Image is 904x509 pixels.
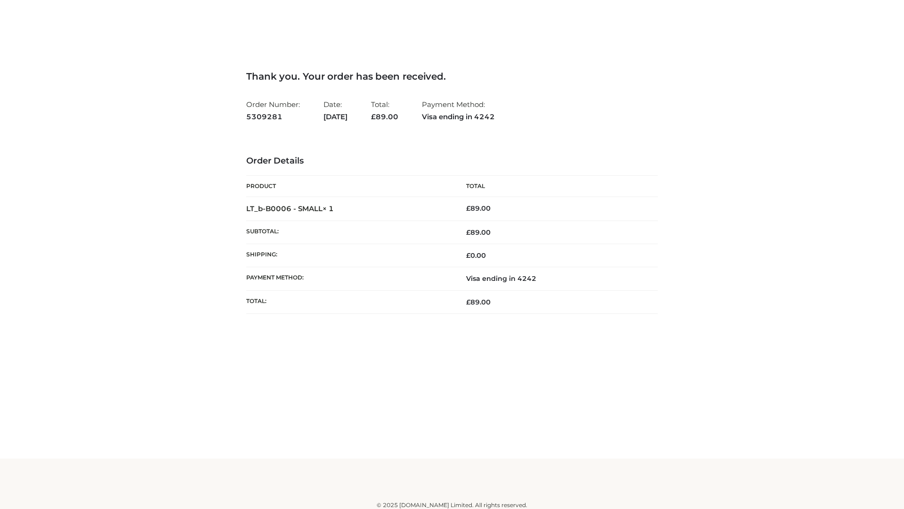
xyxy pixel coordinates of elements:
bdi: 89.00 [466,204,491,213]
span: £ [466,204,470,213]
span: 89.00 [466,228,491,237]
span: £ [371,112,376,121]
th: Subtotal: [246,221,452,244]
li: Payment Method: [422,96,495,125]
strong: Visa ending in 4242 [422,111,495,123]
bdi: 0.00 [466,251,486,260]
span: £ [466,251,470,260]
h3: Thank you. Your order has been received. [246,71,658,82]
li: Date: [323,96,347,125]
th: Total [452,176,658,197]
span: £ [466,228,470,237]
th: Total: [246,290,452,313]
span: 89.00 [371,112,398,121]
strong: [DATE] [323,111,347,123]
li: Total: [371,96,398,125]
th: Product [246,176,452,197]
th: Payment method: [246,267,452,290]
strong: LT_b-B0006 - SMALL [246,204,334,213]
li: Order Number: [246,96,300,125]
span: 89.00 [466,298,491,306]
strong: 5309281 [246,111,300,123]
td: Visa ending in 4242 [452,267,658,290]
strong: × 1 [323,204,334,213]
span: £ [466,298,470,306]
th: Shipping: [246,244,452,267]
h3: Order Details [246,156,658,166]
